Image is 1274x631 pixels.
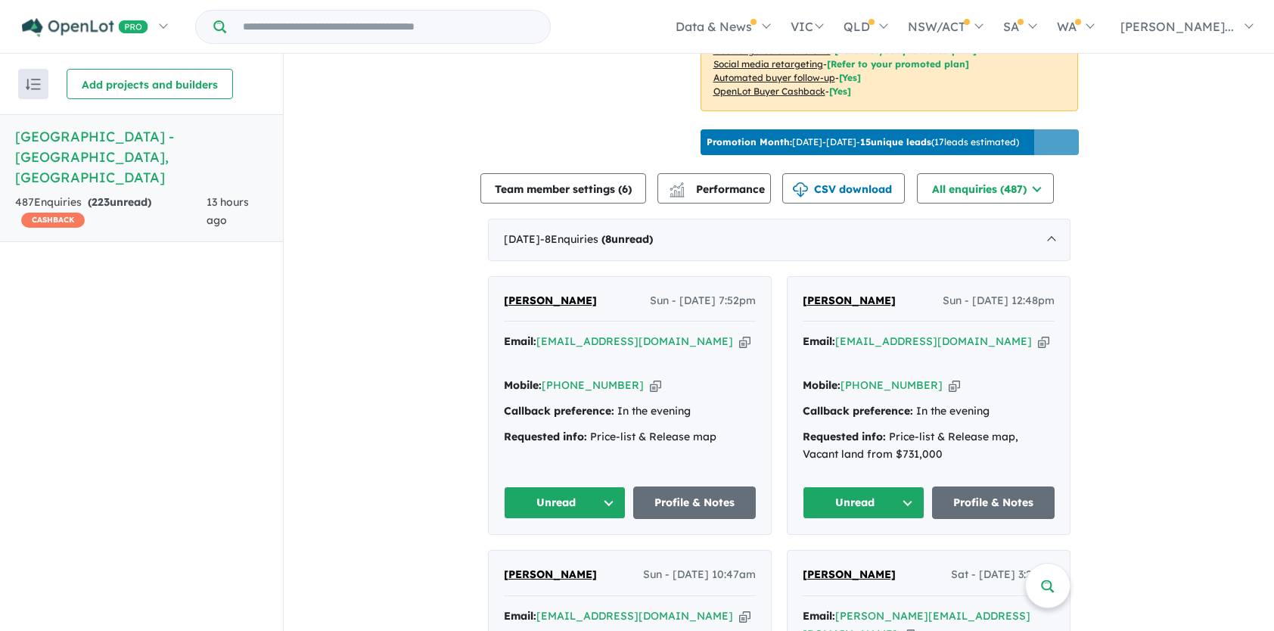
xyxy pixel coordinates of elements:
span: 13 hours ago [207,195,249,227]
div: In the evening [803,403,1055,421]
a: [EMAIL_ADDRESS][DOMAIN_NAME] [835,334,1032,348]
span: CASHBACK [21,213,85,228]
strong: Requested info: [803,430,886,443]
div: Price-list & Release map, Vacant land from $731,000 [803,428,1055,465]
span: [PERSON_NAME] [803,567,896,581]
strong: ( unread) [88,195,151,209]
span: 8 [605,232,611,246]
img: bar-chart.svg [670,187,685,197]
button: Add projects and builders [67,69,233,99]
div: [DATE] [488,219,1070,261]
button: Copy [739,334,750,350]
button: Copy [650,378,661,393]
strong: Callback preference: [803,404,913,418]
h5: [GEOGRAPHIC_DATA] - [GEOGRAPHIC_DATA] , [GEOGRAPHIC_DATA] [15,126,268,188]
span: - 8 Enquir ies [540,232,653,246]
span: [PERSON_NAME] [504,294,597,307]
img: download icon [793,182,808,197]
span: Sat - [DATE] 3:27pm [951,566,1055,584]
div: In the evening [504,403,756,421]
a: Profile & Notes [932,486,1055,519]
strong: ( unread) [601,232,653,246]
button: Copy [1038,334,1049,350]
a: [PERSON_NAME] [803,292,896,310]
button: All enquiries (487) [917,173,1054,204]
span: Sun - [DATE] 7:52pm [650,292,756,310]
span: Performance [672,182,765,196]
strong: Callback preference: [504,404,614,418]
input: Try estate name, suburb, builder or developer [229,11,547,43]
span: [Yes] [829,85,851,97]
button: Copy [949,378,960,393]
a: [PERSON_NAME] [504,566,597,584]
span: [PERSON_NAME] [504,567,597,581]
span: [PERSON_NAME]... [1120,19,1234,34]
a: Profile & Notes [633,486,756,519]
strong: Requested info: [504,430,587,443]
strong: Email: [803,334,835,348]
button: Unread [504,486,626,519]
strong: Mobile: [504,378,542,392]
span: [PERSON_NAME] [803,294,896,307]
span: [Refer to your promoted plan] [834,45,977,56]
span: [Yes] [839,72,861,83]
span: 223 [92,195,110,209]
u: Social media retargeting [713,58,823,70]
img: Openlot PRO Logo White [22,18,148,37]
b: 15 unique leads [860,136,931,148]
strong: Mobile: [803,378,841,392]
u: Geo-targeted email & SMS [713,45,831,56]
a: [PHONE_NUMBER] [542,378,644,392]
strong: Email: [504,609,536,623]
button: Team member settings (6) [480,173,646,204]
img: sort.svg [26,79,41,90]
u: Automated buyer follow-up [713,72,835,83]
button: Unread [803,486,925,519]
u: OpenLot Buyer Cashback [713,85,825,97]
div: Price-list & Release map [504,428,756,446]
button: Copy [739,608,750,624]
span: 6 [622,182,628,196]
img: line-chart.svg [670,182,683,191]
p: [DATE] - [DATE] - ( 17 leads estimated) [707,135,1019,149]
a: [PHONE_NUMBER] [841,378,943,392]
strong: Email: [504,334,536,348]
span: Sun - [DATE] 10:47am [643,566,756,584]
span: [Refer to your promoted plan] [827,58,969,70]
a: [PERSON_NAME] [803,566,896,584]
strong: Email: [803,609,835,623]
a: [EMAIL_ADDRESS][DOMAIN_NAME] [536,334,733,348]
a: [PERSON_NAME] [504,292,597,310]
div: 487 Enquir ies [15,194,207,230]
span: Sun - [DATE] 12:48pm [943,292,1055,310]
button: Performance [657,173,771,204]
button: CSV download [782,173,905,204]
b: Promotion Month: [707,136,792,148]
a: [EMAIL_ADDRESS][DOMAIN_NAME] [536,609,733,623]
